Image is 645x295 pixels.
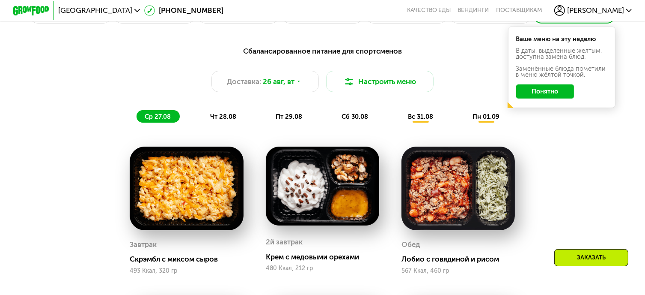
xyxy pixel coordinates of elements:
[130,255,250,264] div: Скрэмбл с миксом сыров
[144,5,223,16] a: [PHONE_NUMBER]
[266,265,379,272] div: 480 Ккал, 212 гр
[263,76,294,87] span: 26 авг, вт
[516,48,608,60] div: В даты, выделенные желтым, доступна замена блюд.
[567,7,624,14] span: [PERSON_NAME]
[407,7,451,14] a: Качество еды
[473,113,499,120] span: пн 01.09
[57,45,588,57] div: Сбалансированное питание для спортсменов
[496,7,542,14] div: поставщикам
[458,7,489,14] a: Вендинги
[210,113,236,120] span: чт 28.08
[276,113,302,120] span: пт 29.08
[516,84,574,99] button: Понятно
[130,238,157,251] div: Завтрак
[266,253,386,262] div: Крем с медовыми орехами
[326,71,434,92] button: Настроить меню
[554,249,628,266] div: Заказать
[130,268,243,274] div: 493 Ккал, 320 гр
[145,113,171,120] span: ср 27.08
[58,7,132,14] span: [GEOGRAPHIC_DATA]
[266,235,303,249] div: 2й завтрак
[408,113,433,120] span: вс 31.08
[342,113,369,120] span: сб 30.08
[516,66,608,78] div: Заменённые блюда пометили в меню жёлтой точкой.
[401,238,420,251] div: Обед
[401,268,515,274] div: 567 Ккал, 460 гр
[516,36,608,42] div: Ваше меню на эту неделю
[227,76,261,87] span: Доставка:
[401,255,522,264] div: Лобио с говядиной и рисом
